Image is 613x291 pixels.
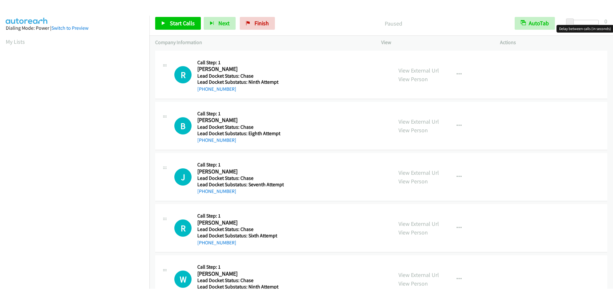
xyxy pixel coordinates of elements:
a: View External Url [398,166,439,174]
h5: Call Step: 1 [197,108,282,114]
h1: J [174,166,192,183]
div: The call is yet to be attempted [174,115,192,132]
a: [PHONE_NUMBER] [197,186,236,192]
div: The call is yet to be attempted [174,64,192,81]
h5: Call Step: 1 [197,261,282,268]
h1: R [174,64,192,81]
h5: Lead Docket Substatus: Ninth Attempt [197,281,282,287]
a: View External Url [398,115,439,123]
h5: Lead Docket Status: Chase [197,275,282,281]
h2: [PERSON_NAME] [197,165,282,173]
a: View External Url [398,269,439,276]
a: View Person [398,175,428,182]
span: Finish [254,17,269,24]
a: View Person [398,73,428,80]
a: [PHONE_NUMBER] [197,83,236,89]
h5: Call Step: 1 [197,159,284,165]
p: Actions [500,36,607,44]
a: Start Calls [155,14,201,27]
h5: Lead Docket Status: Chase [197,224,282,230]
h1: B [174,115,192,132]
p: View [381,36,488,44]
div: The call is yet to be attempted [174,268,192,285]
h5: Call Step: 1 [197,210,282,217]
a: View External Url [398,64,439,72]
a: Switch to Preview [51,22,88,28]
p: Company Information [155,36,370,44]
p: Paused [284,17,503,25]
h5: Lead Docket Status: Chase [197,121,282,128]
div: The call is yet to be attempted [174,217,192,234]
a: Finish [240,14,275,27]
a: My Lists [6,35,25,43]
h2: [PERSON_NAME] [197,63,282,70]
a: View Person [398,226,428,234]
h5: Lead Docket Status: Chase [197,172,284,179]
a: [PHONE_NUMBER] [197,237,236,243]
h1: W [174,268,192,285]
h2: [PERSON_NAME] [197,114,282,121]
h5: Call Step: 1 [197,57,282,63]
h2: [PERSON_NAME] [197,217,282,224]
button: AutoTab [515,14,555,27]
a: [PHONE_NUMBER] [197,134,236,141]
h1: R [174,217,192,234]
a: View External Url [398,218,439,225]
h2: [PERSON_NAME] [197,268,282,275]
div: The call is yet to be attempted [174,166,192,183]
button: Next [204,14,236,27]
div: 0 [604,14,607,23]
h5: Lead Docket Substatus: Sixth Attempt [197,230,282,236]
div: Dialing Mode: Power | [6,22,144,29]
span: Next [218,17,230,24]
h5: Lead Docket Substatus: Ninth Attempt [197,76,282,83]
h5: Lead Docket Substatus: Seventh Attempt [197,179,284,185]
h5: Lead Docket Status: Chase [197,70,282,77]
a: View Person [398,277,428,285]
h5: Lead Docket Substatus: Eighth Attempt [197,128,282,134]
a: View Person [398,124,428,131]
span: Start Calls [170,17,195,24]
